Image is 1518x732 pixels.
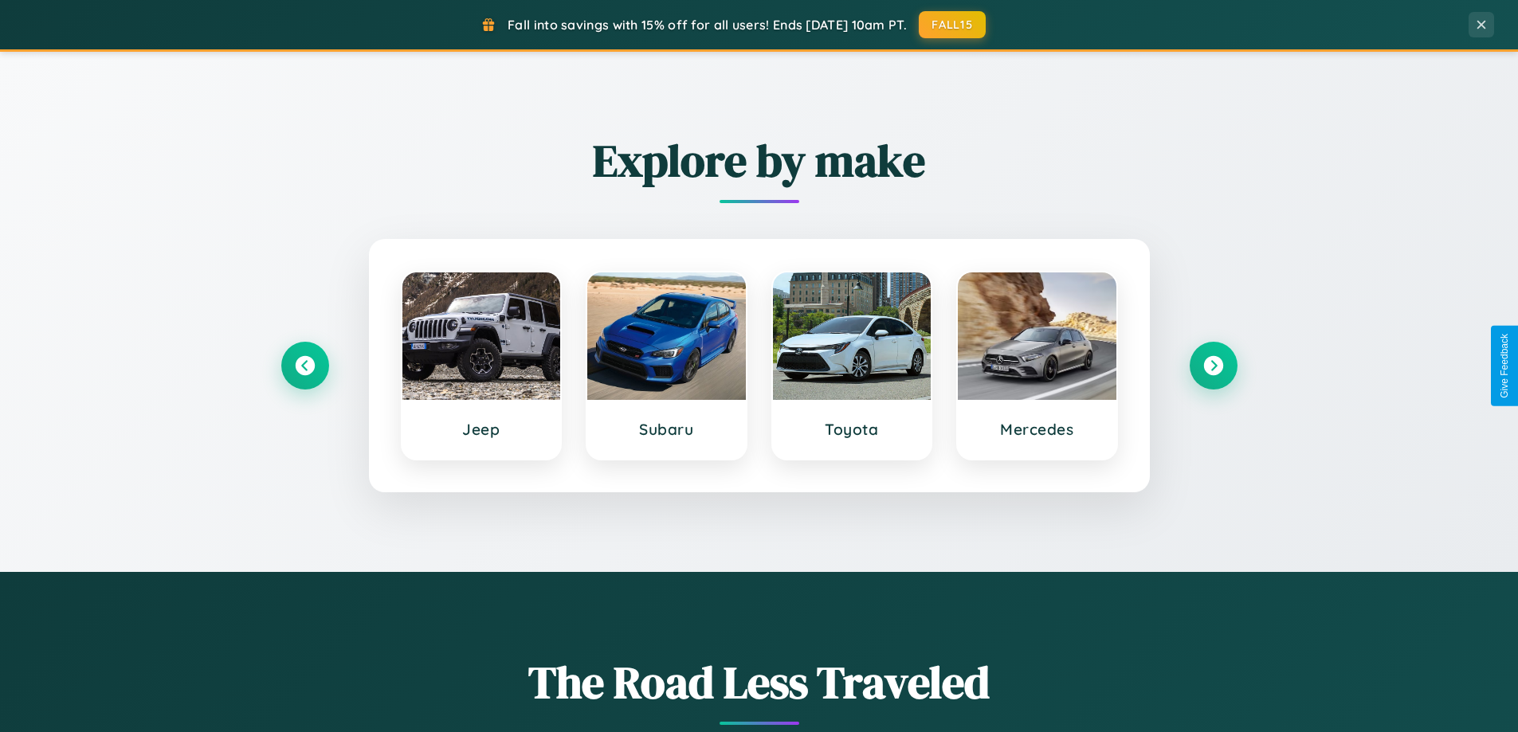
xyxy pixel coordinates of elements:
h2: Explore by make [281,130,1238,191]
h3: Subaru [603,420,730,439]
h3: Toyota [789,420,916,439]
button: FALL15 [919,11,986,38]
span: Fall into savings with 15% off for all users! Ends [DATE] 10am PT. [508,17,907,33]
h1: The Road Less Traveled [281,652,1238,713]
h3: Jeep [418,420,545,439]
div: Give Feedback [1499,334,1510,398]
h3: Mercedes [974,420,1100,439]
